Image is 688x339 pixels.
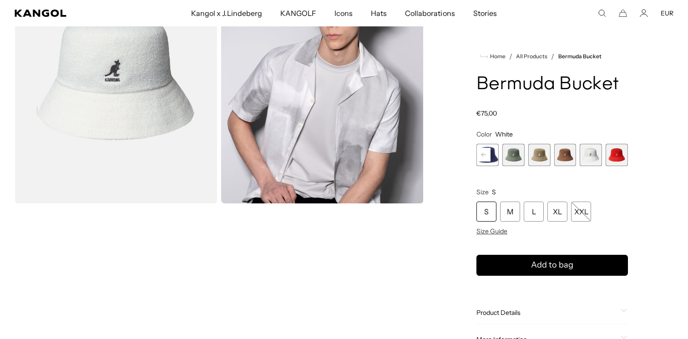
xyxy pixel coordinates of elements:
[606,144,628,166] label: Scarlet
[571,202,591,222] div: XXL
[15,10,126,17] a: Kangol
[476,309,617,317] span: Product Details
[480,52,506,61] a: Home
[506,51,512,62] li: /
[476,144,499,166] label: Navy
[531,259,573,271] span: Add to bag
[516,53,547,60] a: All Products
[547,202,567,222] div: XL
[554,144,576,166] label: Mahogany
[528,144,551,166] label: Oat
[476,51,628,62] nav: breadcrumbs
[476,144,499,166] div: 6 of 11
[606,144,628,166] div: 11 of 11
[476,75,628,95] h1: Bermuda Bucket
[619,9,627,17] button: Cart
[476,202,496,222] div: S
[528,144,551,166] div: 8 of 11
[580,144,602,166] label: White
[476,109,497,117] span: €75,00
[476,255,628,276] button: Add to bag
[492,188,496,196] span: S
[488,53,506,60] span: Home
[598,9,606,17] summary: Search here
[640,9,648,17] a: Account
[476,227,507,235] span: Size Guide
[558,53,602,60] a: Bermuda Bucket
[547,51,554,62] li: /
[495,130,513,138] span: White
[476,188,489,196] span: Size
[500,202,520,222] div: M
[524,202,544,222] div: L
[476,130,492,138] span: Color
[580,144,602,166] div: 10 of 11
[554,144,576,166] div: 9 of 11
[502,144,525,166] div: 7 of 11
[502,144,525,166] label: Oil Green
[661,9,673,17] button: EUR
